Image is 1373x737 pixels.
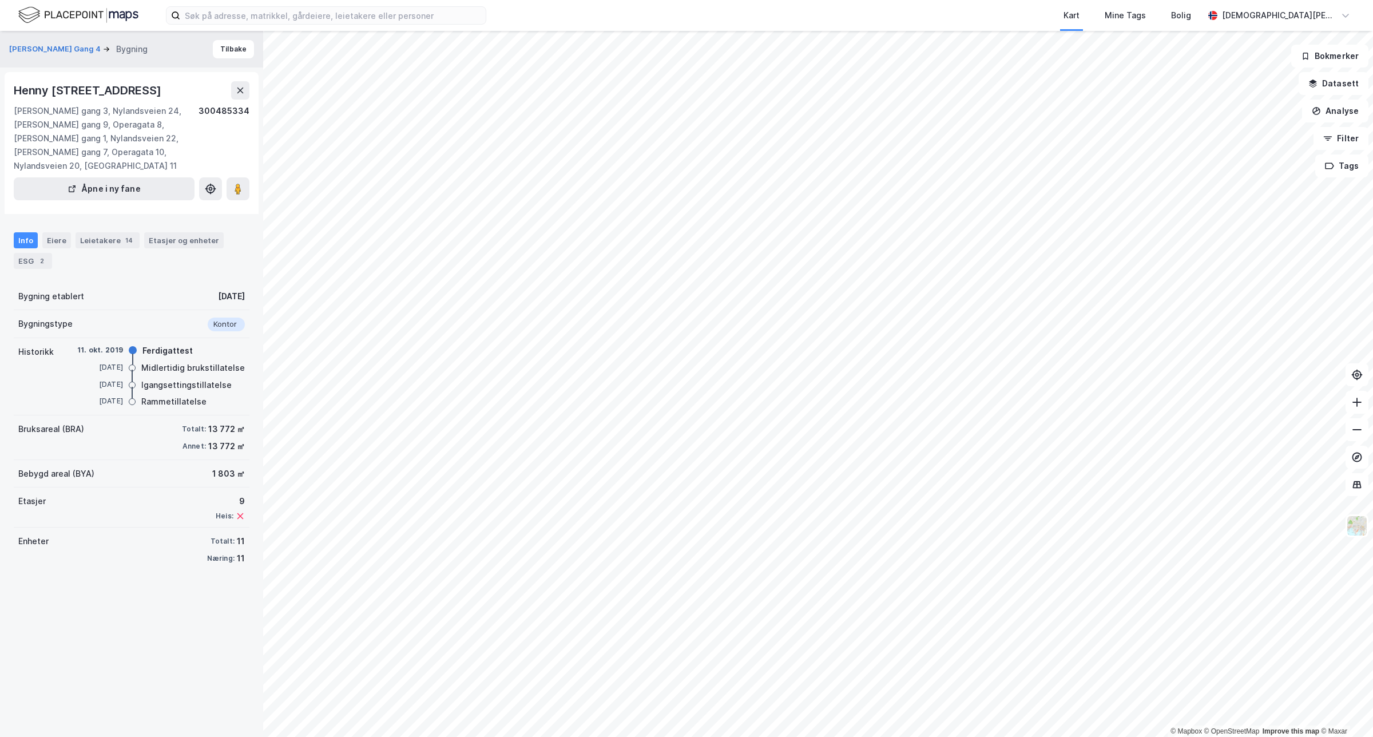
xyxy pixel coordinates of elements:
button: Datasett [1299,72,1368,95]
button: Tags [1315,154,1368,177]
div: Bygning etablert [18,290,84,303]
div: 13 772 ㎡ [208,422,245,436]
a: OpenStreetMap [1204,727,1260,735]
div: Historikk [18,345,54,359]
div: ESG [14,253,52,269]
div: Kart [1064,9,1080,22]
div: 300485334 [199,104,249,173]
div: Bygning [116,42,148,56]
div: Etasjer [18,494,46,508]
button: Åpne i ny fane [14,177,195,200]
div: Henny [STREET_ADDRESS] [14,81,164,100]
div: Midlertidig brukstillatelse [141,361,245,375]
div: 1 803 ㎡ [212,467,245,481]
div: Bruksareal (BRA) [18,422,84,436]
div: Rammetillatelse [141,395,207,409]
div: Mine Tags [1105,9,1146,22]
div: Info [14,232,38,248]
input: Søk på adresse, matrikkel, gårdeiere, leietakere eller personer [180,7,486,24]
div: 11 [237,552,245,565]
div: Næring: [207,554,235,563]
div: 9 [216,494,245,508]
button: Analyse [1302,100,1368,122]
div: 13 772 ㎡ [208,439,245,453]
div: Heis: [216,512,233,521]
div: Bygningstype [18,317,73,331]
div: 11. okt. 2019 [77,345,124,355]
a: Improve this map [1263,727,1319,735]
div: [DATE] [218,290,245,303]
div: [DEMOGRAPHIC_DATA][PERSON_NAME] [1222,9,1336,22]
div: 11 [237,534,245,548]
div: 14 [123,235,135,246]
button: Bokmerker [1291,45,1368,68]
div: Leietakere [76,232,140,248]
img: logo.f888ab2527a4732fd821a326f86c7f29.svg [18,5,138,25]
div: [DATE] [77,379,123,390]
div: Annet: [182,442,206,451]
iframe: Chat Widget [1316,682,1373,737]
div: Igangsettingstillatelse [141,378,232,392]
a: Mapbox [1170,727,1202,735]
div: [PERSON_NAME] gang 3, Nylandsveien 24, [PERSON_NAME] gang 9, Operagata 8, [PERSON_NAME] gang 1, N... [14,104,199,173]
div: Kontrollprogram for chat [1316,682,1373,737]
div: Eiere [42,232,71,248]
div: Totalt: [182,425,206,434]
button: [PERSON_NAME] Gang 4 [9,43,103,55]
div: Enheter [18,534,49,548]
div: [DATE] [77,362,123,373]
div: Etasjer og enheter [149,235,219,245]
img: Z [1346,515,1368,537]
div: Bebygd areal (BYA) [18,467,94,481]
div: Ferdigattest [142,344,193,358]
button: Tilbake [213,40,254,58]
div: Bolig [1171,9,1191,22]
div: 2 [36,255,47,267]
button: Filter [1314,127,1368,150]
div: Totalt: [211,537,235,546]
div: [DATE] [77,396,123,406]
